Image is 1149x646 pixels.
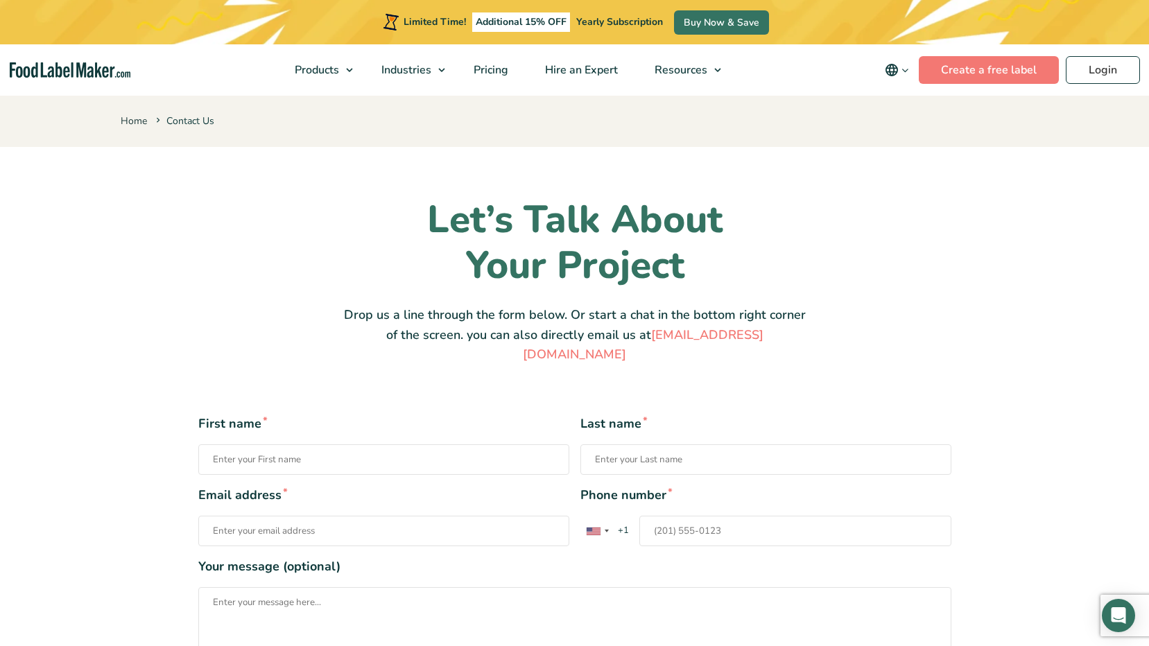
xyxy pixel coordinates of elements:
[472,12,570,32] span: Additional 15% OFF
[377,62,433,78] span: Industries
[363,44,452,96] a: Industries
[541,62,619,78] span: Hire an Expert
[639,516,951,546] input: Phone number* List of countries+1
[198,557,951,576] span: Your message (optional)
[674,10,769,35] a: Buy Now & Save
[580,444,951,475] input: Last name*
[650,62,709,78] span: Resources
[1102,599,1135,632] div: Open Intercom Messenger
[277,44,360,96] a: Products
[343,197,807,288] h1: Let’s Talk About Your Project
[576,15,663,28] span: Yearly Subscription
[198,414,569,433] span: First name
[581,516,613,545] div: United States: +1
[198,516,569,546] input: Email address*
[612,524,636,538] span: +1
[343,305,807,365] p: Drop us a line through the form below. Or start a chat in the bottom right corner of the screen. ...
[527,44,633,96] a: Hire an Expert
[919,56,1059,84] a: Create a free label
[469,62,510,78] span: Pricing
[153,114,214,128] span: Contact Us
[198,486,569,505] span: Email address
[121,114,147,128] a: Home
[1066,56,1140,84] a: Login
[291,62,340,78] span: Products
[198,444,569,475] input: First name*
[580,486,951,505] span: Phone number
[456,44,524,96] a: Pricing
[404,15,466,28] span: Limited Time!
[637,44,728,96] a: Resources
[580,414,951,433] span: Last name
